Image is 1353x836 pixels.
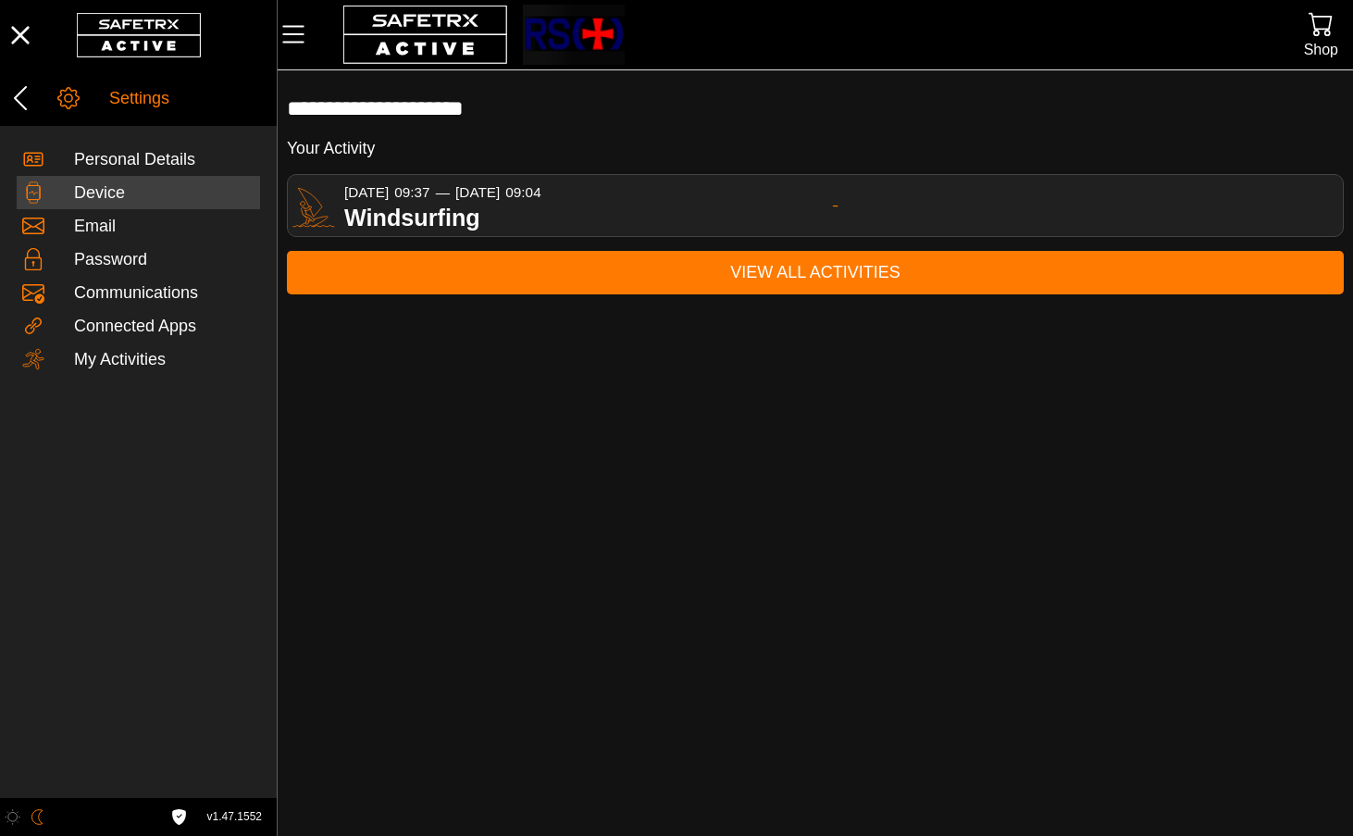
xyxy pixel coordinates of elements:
[167,809,192,825] a: License Agreement
[5,809,20,825] img: ModeLight.svg
[278,15,324,54] button: Menu
[74,150,254,170] div: Personal Details
[287,251,1344,294] a: View All Activities
[74,217,254,237] div: Email
[302,258,1329,287] span: View All Activities
[196,802,273,832] button: v1.47.1552
[22,348,44,370] img: Activities.svg
[30,809,45,825] img: ModeDark.svg
[74,317,254,337] div: Connected Apps
[74,283,254,304] div: Communications
[22,181,44,204] img: Devices.svg
[287,138,375,159] h5: Your Activity
[109,89,271,109] div: Settings
[74,350,254,370] div: My Activities
[74,250,254,270] div: Password
[74,183,254,204] div: Device
[1304,37,1338,62] div: Shop
[523,5,625,65] img: RescueLogo.png
[207,807,262,827] span: v1.47.1552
